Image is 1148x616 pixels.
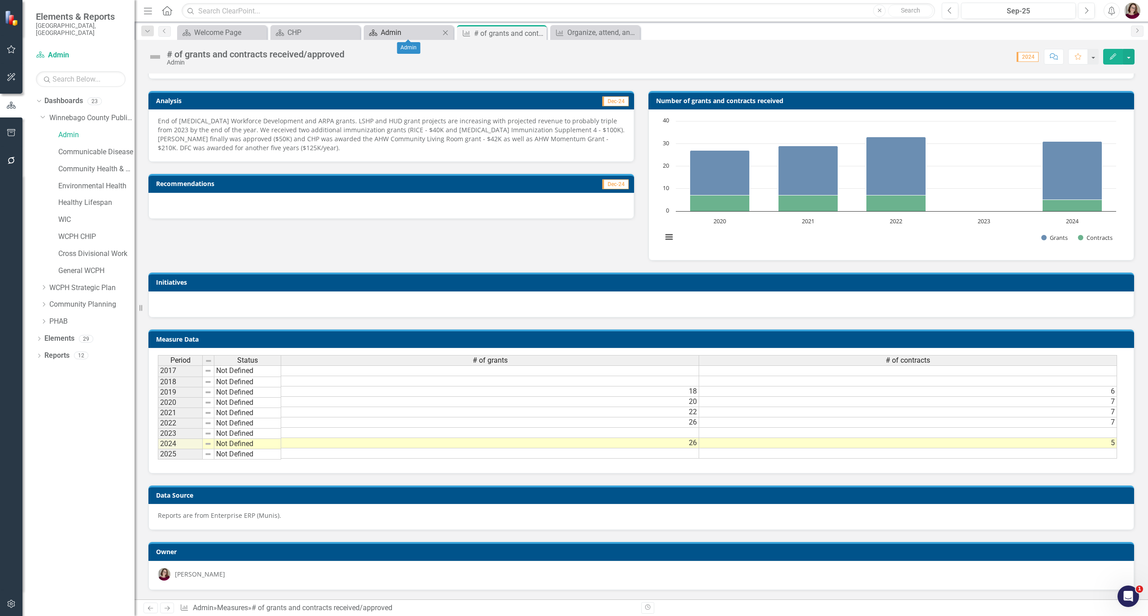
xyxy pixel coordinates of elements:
[214,377,281,387] td: Not Defined
[58,198,135,208] a: Healthy Lifespan
[287,27,358,38] div: CHP
[49,299,135,310] a: Community Planning
[156,180,478,187] h3: Recommendations
[699,407,1117,417] td: 7
[214,408,281,418] td: Not Defined
[663,161,669,169] text: 20
[158,408,203,418] td: 2021
[214,429,281,439] td: Not Defined
[167,59,344,66] div: Admin
[1078,234,1113,242] button: Show Contracts
[204,420,212,427] img: 8DAGhfEEPCf229AAAAAElFTkSuQmCC
[214,398,281,408] td: Not Defined
[690,195,750,212] path: 2020, 7. Contracts.
[204,430,212,437] img: 8DAGhfEEPCf229AAAAAElFTkSuQmCC
[148,50,162,64] img: Not Defined
[204,409,212,416] img: 8DAGhfEEPCf229AAAAAElFTkSuQmCC
[699,386,1117,397] td: 6
[656,97,1130,104] h3: Number of grants and contracts received
[58,232,135,242] a: WCPH CHIP
[237,356,258,364] span: Status
[602,179,629,189] span: Dec-24
[158,377,203,387] td: 2018
[1124,3,1140,19] img: Sarahjean Schluechtermann
[156,336,1130,343] h3: Measure Data
[552,27,638,38] a: Organize, attend, and participate in listening sessions, coalition meetings, forums, and public h...
[366,27,440,38] a: Admin
[886,356,930,364] span: # of contracts
[204,440,212,447] img: 8DAGhfEEPCf229AAAAAElFTkSuQmCC
[167,49,344,59] div: # of grants and contracts received/approved
[699,438,1117,448] td: 5
[58,181,135,191] a: Environmental Health
[663,139,669,147] text: 30
[180,603,635,613] div: » »
[663,231,675,243] button: View chart menu, Chart
[567,27,638,38] div: Organize, attend, and participate in listening sessions, coalition meetings, forums, and public h...
[1136,586,1143,593] span: 1
[961,3,1076,19] button: Sep-25
[690,137,1102,200] g: Grants, bar series 1 of 2 with 5 bars.
[663,184,669,192] text: 10
[158,398,203,408] td: 2020
[663,116,669,124] text: 40
[978,217,990,225] text: 2023
[473,356,508,364] span: # of grants
[1066,217,1079,225] text: 2024
[44,334,74,344] a: Elements
[156,279,1130,286] h3: Initiatives
[44,351,70,361] a: Reports
[4,10,20,26] img: ClearPoint Strategy
[658,117,1121,251] svg: Interactive chart
[158,387,203,398] td: 2019
[214,387,281,398] td: Not Defined
[1041,234,1068,242] button: Show Grants
[666,206,669,214] text: 0
[204,451,212,458] img: 8DAGhfEEPCf229AAAAAElFTkSuQmCC
[866,195,926,212] path: 2022, 7. Contracts.
[204,389,212,396] img: 8DAGhfEEPCf229AAAAAElFTkSuQmCC
[281,407,699,417] td: 22
[281,397,699,407] td: 20
[699,417,1117,428] td: 7
[1017,52,1039,62] span: 2024
[474,28,544,39] div: # of grants and contracts received/approved
[182,3,935,19] input: Search ClearPoint...
[74,352,88,360] div: 12
[156,97,385,104] h3: Analysis
[214,365,281,377] td: Not Defined
[890,217,902,225] text: 2022
[158,429,203,439] td: 2023
[179,27,265,38] a: Welcome Page
[193,603,213,612] a: Admin
[58,266,135,276] a: General WCPH
[214,418,281,429] td: Not Defined
[252,603,392,612] div: # of grants and contracts received/approved
[175,570,225,579] div: [PERSON_NAME]
[58,130,135,140] a: Admin
[866,137,926,195] path: 2022, 26. Grants.
[217,603,248,612] a: Measures
[281,386,699,397] td: 18
[158,418,203,429] td: 2022
[778,195,838,212] path: 2021, 7. Contracts.
[1087,234,1113,242] text: Contracts
[901,7,920,14] span: Search
[713,217,726,225] text: 2020
[214,439,281,449] td: Not Defined
[158,439,203,449] td: 2024
[49,317,135,327] a: PHAB
[204,367,212,374] img: 8DAGhfEEPCf229AAAAAElFTkSuQmCC
[690,195,1102,212] g: Contracts, bar series 2 of 2 with 5 bars.
[194,27,265,38] div: Welcome Page
[36,11,126,22] span: Elements & Reports
[204,399,212,406] img: 8DAGhfEEPCf229AAAAAElFTkSuQmCC
[87,97,102,105] div: 23
[158,511,1125,520] p: Reports are from Enterprise ERP (Munis).
[49,283,135,293] a: WCPH Strategic Plan
[158,568,170,581] img: Sarahjean Schluechtermann
[1050,234,1068,242] text: Grants
[156,492,1130,499] h3: Data Source
[58,164,135,174] a: Community Health & Prevention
